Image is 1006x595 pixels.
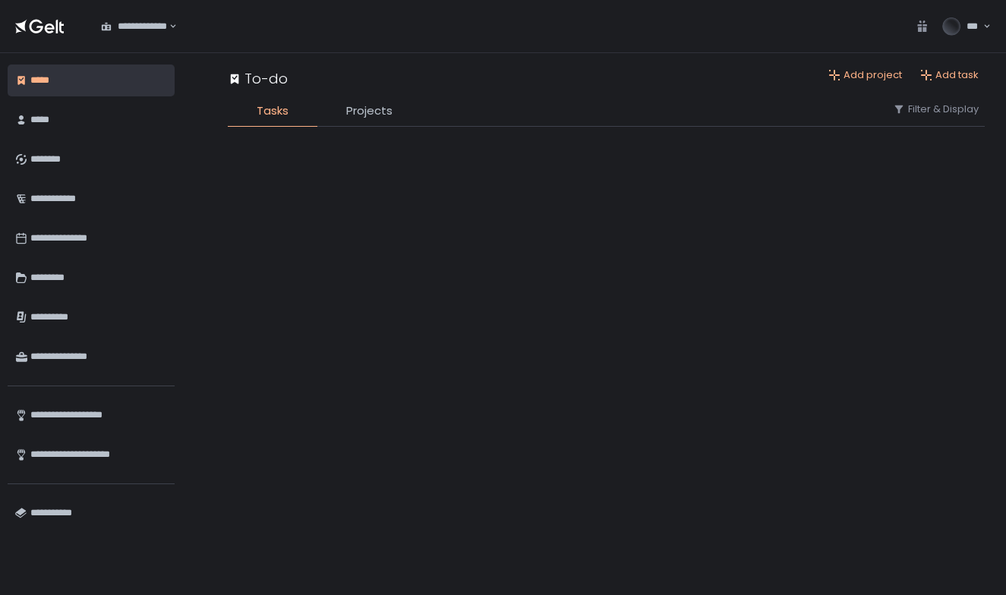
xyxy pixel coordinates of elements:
span: Tasks [257,102,289,120]
button: Add task [920,68,979,82]
input: Search for option [167,19,168,34]
button: Filter & Display [893,102,979,116]
button: Add project [828,68,902,82]
span: Projects [346,102,393,120]
div: Search for option [91,11,177,42]
div: To-do [228,68,288,89]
